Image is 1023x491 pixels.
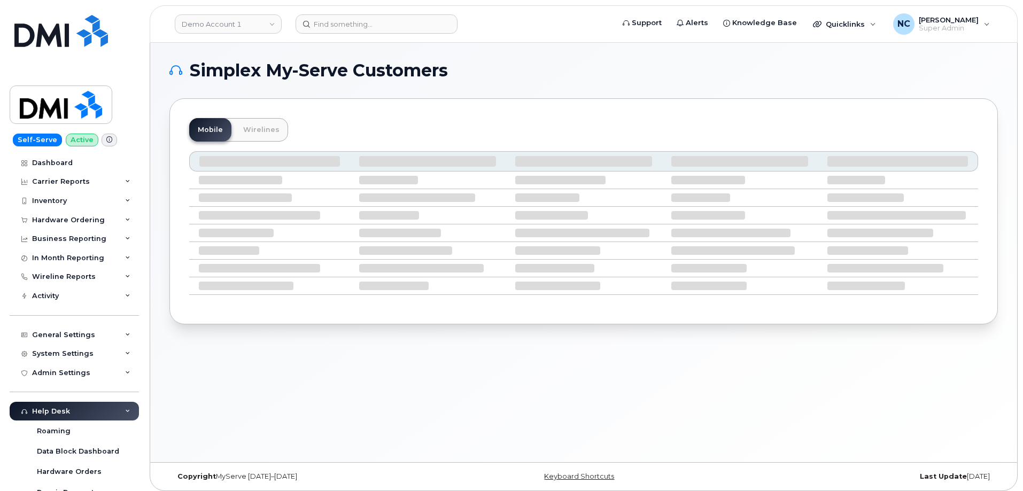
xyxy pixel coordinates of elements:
strong: Copyright [177,472,216,480]
a: Wirelines [235,118,288,142]
div: [DATE] [722,472,998,481]
span: Simplex My-Serve Customers [190,63,448,79]
a: Mobile [189,118,231,142]
a: Keyboard Shortcuts [544,472,614,480]
strong: Last Update [920,472,967,480]
div: MyServe [DATE]–[DATE] [169,472,446,481]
